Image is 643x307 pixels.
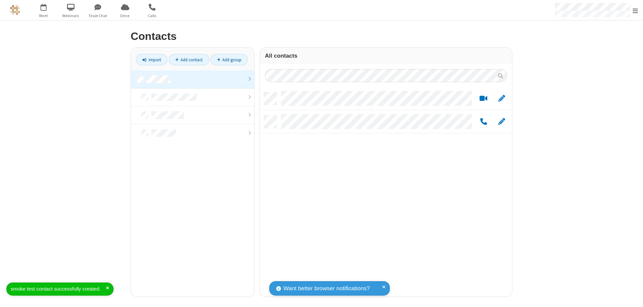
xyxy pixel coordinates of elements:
button: Edit [495,118,508,126]
span: Meet [31,13,56,19]
h2: Contacts [131,30,512,42]
div: grid [260,87,512,297]
span: Drive [113,13,138,19]
div: smoke test contact successfully created. [11,285,106,293]
span: Team Chat [85,13,111,19]
button: Start a video meeting [477,95,490,103]
a: Add contact [169,54,209,65]
span: Want better browser notifications? [283,284,370,293]
iframe: Chat [626,290,638,302]
span: Webinars [58,13,83,19]
a: Import [136,54,167,65]
img: QA Selenium DO NOT DELETE OR CHANGE [10,5,20,15]
span: Calls [140,13,165,19]
a: Add group [210,54,248,65]
button: Call by phone [477,118,490,126]
h3: All contacts [265,53,507,59]
button: Edit [495,95,508,103]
